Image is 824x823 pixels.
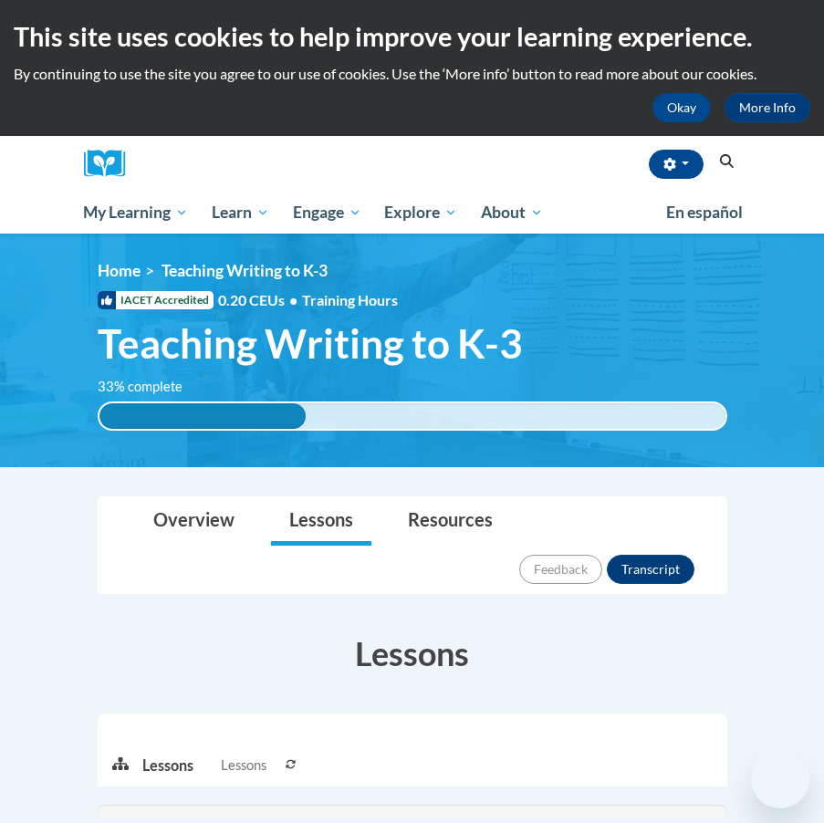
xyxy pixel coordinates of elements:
[713,151,740,172] button: Search
[654,193,755,232] a: En español
[725,93,810,122] a: More Info
[390,497,511,546] a: Resources
[200,192,281,234] a: Learn
[281,192,373,234] a: Engage
[84,150,139,178] img: Logo brand
[481,202,543,224] span: About
[72,192,201,234] a: My Learning
[652,93,711,122] button: Okay
[14,18,810,55] h2: This site uses cookies to help improve your learning experience.
[289,291,297,308] span: •
[519,555,602,584] button: Feedback
[469,192,555,234] a: About
[98,261,141,280] a: Home
[162,261,328,280] span: Teaching Writing to K-3
[384,202,457,224] span: Explore
[98,319,523,368] span: Teaching Writing to K-3
[98,291,214,309] span: IACET Accredited
[218,290,302,310] span: 0.20 CEUs
[751,750,809,808] iframe: Button to launch messaging window
[83,202,188,224] span: My Learning
[271,497,371,546] a: Lessons
[142,755,193,776] p: Lessons
[372,192,469,234] a: Explore
[99,403,306,429] div: 33% complete
[666,203,743,222] span: En español
[293,202,361,224] span: Engage
[607,555,694,584] button: Transcript
[98,630,727,676] h3: Lessons
[84,150,139,178] a: Cox Campus
[221,755,266,776] span: Lessons
[70,192,755,234] div: Main menu
[14,64,810,84] p: By continuing to use the site you agree to our use of cookies. Use the ‘More info’ button to read...
[135,497,253,546] a: Overview
[302,291,398,308] span: Training Hours
[98,377,203,397] label: 33% complete
[212,202,269,224] span: Learn
[649,150,704,179] button: Account Settings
